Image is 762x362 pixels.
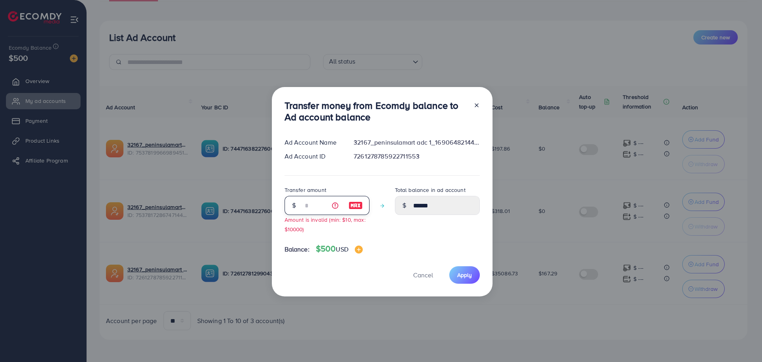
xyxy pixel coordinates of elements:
[413,271,433,279] span: Cancel
[403,266,443,283] button: Cancel
[285,100,467,123] h3: Transfer money from Ecomdy balance to Ad account balance
[278,138,348,147] div: Ad Account Name
[355,246,363,254] img: image
[348,201,363,210] img: image
[336,245,348,254] span: USD
[449,266,480,283] button: Apply
[347,138,486,147] div: 32167_peninsulamart adc 1_1690648214482
[395,186,466,194] label: Total balance in ad account
[347,152,486,161] div: 7261278785922711553
[285,245,310,254] span: Balance:
[728,326,756,356] iframe: Chat
[457,271,472,279] span: Apply
[285,216,366,232] small: Amount is invalid (min: $10, max: $10000)
[285,186,326,194] label: Transfer amount
[278,152,348,161] div: Ad Account ID
[316,244,363,254] h4: $500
